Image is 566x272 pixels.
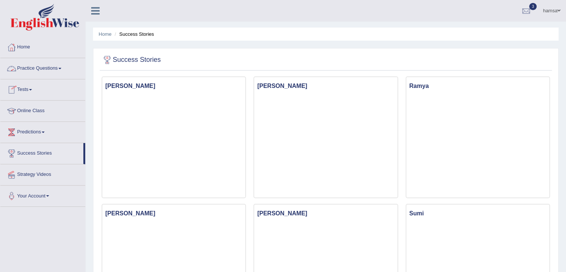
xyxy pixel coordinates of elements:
a: Home [0,37,85,56]
a: Tests [0,79,85,98]
a: Online Class [0,101,85,119]
h3: [PERSON_NAME] [254,81,397,91]
h3: [PERSON_NAME] [102,81,245,91]
a: Strategy Videos [0,164,85,183]
li: Success Stories [113,31,154,38]
h3: Ramya [406,81,549,91]
a: Practice Questions [0,58,85,77]
h3: [PERSON_NAME] [254,208,397,219]
a: Your Account [0,186,85,204]
a: Success Stories [0,143,83,162]
a: Predictions [0,122,85,140]
h3: [PERSON_NAME] [102,208,245,219]
h3: Sumi [406,208,549,219]
span: 3 [529,3,537,10]
h2: Success Stories [102,54,161,66]
a: Home [99,31,112,37]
